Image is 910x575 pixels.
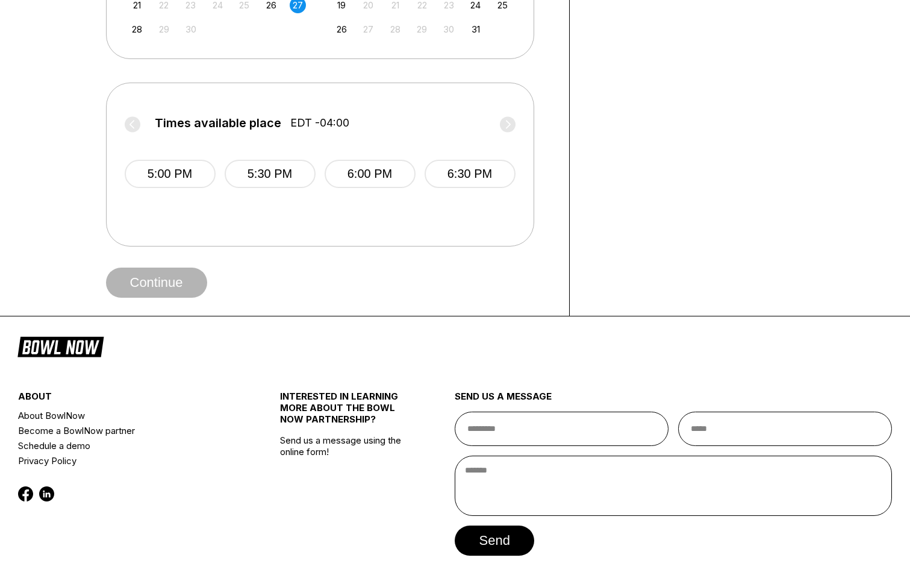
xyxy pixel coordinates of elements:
[334,21,350,37] div: Choose Sunday, October 26th, 2025
[455,526,534,556] button: send
[414,21,430,37] div: Not available Wednesday, October 29th, 2025
[325,160,416,188] button: 6:00 PM
[280,391,411,435] div: INTERESTED IN LEARNING MORE ABOUT THE BOWL NOW PARTNERSHIP?
[125,160,216,188] button: 5:00 PM
[18,408,237,423] a: About BowlNow
[225,160,316,188] button: 5:30 PM
[18,438,237,453] a: Schedule a demo
[155,116,281,130] span: Times available place
[156,21,172,37] div: Not available Monday, September 29th, 2025
[182,21,199,37] div: Not available Tuesday, September 30th, 2025
[18,453,237,468] a: Privacy Policy
[387,21,404,37] div: Not available Tuesday, October 28th, 2025
[18,423,237,438] a: Become a BowlNow partner
[467,21,484,37] div: Choose Friday, October 31st, 2025
[18,391,237,408] div: about
[425,160,516,188] button: 6:30 PM
[129,21,145,37] div: Choose Sunday, September 28th, 2025
[441,21,457,37] div: Not available Thursday, October 30th, 2025
[290,116,349,130] span: EDT -04:00
[455,391,892,412] div: send us a message
[360,21,376,37] div: Not available Monday, October 27th, 2025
